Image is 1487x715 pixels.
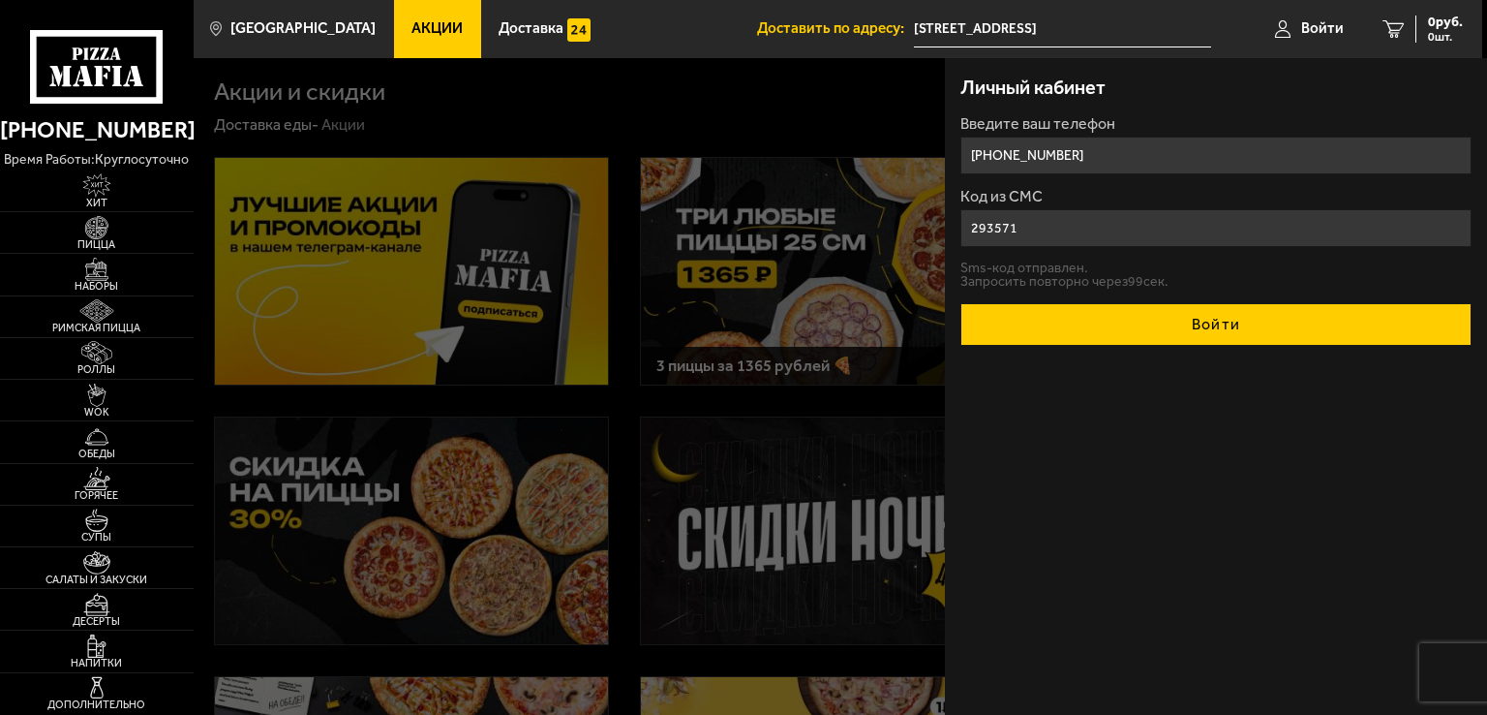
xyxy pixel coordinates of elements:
input: Ваш адрес доставки [914,12,1211,47]
span: 0 руб. [1428,16,1463,29]
span: Доставить по адресу: [757,21,914,36]
button: Войти [960,303,1472,346]
p: Запросить повторно через 99 сек. [960,275,1472,289]
span: Акции [411,21,463,36]
label: Код из СМС [960,189,1472,204]
span: Доставка [499,21,563,36]
p: Sms-код отправлен. [960,262,1472,275]
img: 15daf4d41897b9f0e9f617042186c801.svg [567,18,591,42]
span: [GEOGRAPHIC_DATA] [230,21,376,36]
span: Войти [1301,21,1344,36]
span: Гражданский проспект, 109к1, подъезд 6 [914,12,1211,47]
span: 0 шт. [1428,31,1463,43]
label: Введите ваш телефон [960,116,1472,132]
h3: Личный кабинет [960,78,1106,97]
